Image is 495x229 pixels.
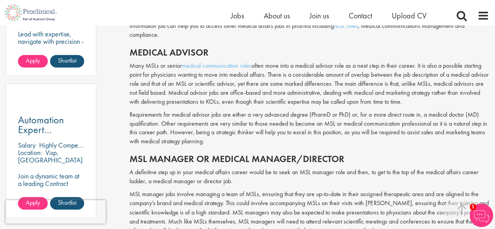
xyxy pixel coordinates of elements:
p: Lead with expertise, navigate with precision - we're hiring an Associate Director to shape regula... [18,30,84,90]
a: Apply [18,197,48,209]
p: A definitive step up in your medical affairs career would be to seek an MSL manager role and then... [130,168,489,186]
a: Automation Expert (Pharmasuite) [18,115,84,135]
p: Highly Competitive [39,141,91,150]
span: Automation Expert (Pharmasuite) [18,113,72,146]
a: About us [264,11,290,21]
span: Location: [18,148,42,157]
span: Apply [26,56,40,65]
a: Jobs [231,11,244,21]
p: Visp, [GEOGRAPHIC_DATA] [18,148,83,164]
p: Requirements for medical advisor jobs are either a very advanced degree (PharmD or PhD) or, for a... [130,110,489,146]
iframe: reCAPTCHA [5,200,106,224]
h2: MSL manager or medical manager/director [130,154,489,164]
span: 1 [470,204,476,210]
a: Contact [349,11,372,21]
p: Many MSLs or senior often move into a medical advisor role as a next step in their career. It is ... [130,61,489,106]
img: Chatbot [470,204,493,227]
span: Apply [26,198,40,207]
h2: Medical advisor [130,47,489,58]
a: Shortlist [50,55,84,67]
a: MSL roles [334,22,358,30]
a: Apply [18,55,48,67]
a: Upload CV [392,11,427,21]
a: medical communication roles [182,61,252,70]
span: Salary [18,141,36,150]
a: Shortlist [50,197,84,209]
a: Join us [310,11,329,21]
